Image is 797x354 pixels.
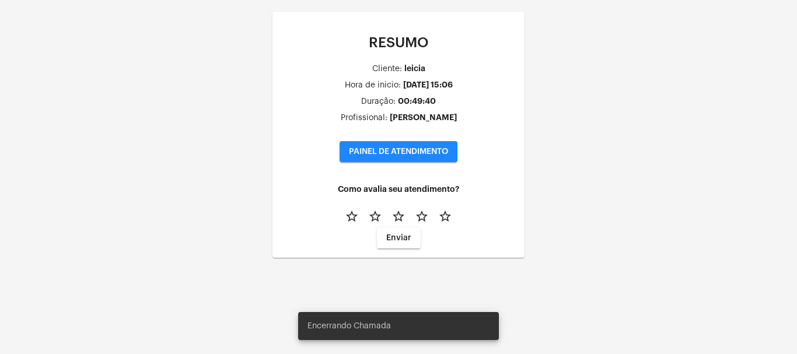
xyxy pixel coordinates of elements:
mat-icon: star_border [345,209,359,223]
div: Duração: [361,97,396,106]
div: [DATE] 15:06 [403,80,453,89]
div: 00:49:40 [398,97,436,106]
span: PAINEL DE ATENDIMENTO [349,148,448,156]
button: PAINEL DE ATENDIMENTO [340,141,457,162]
button: Enviar [377,227,421,248]
p: RESUMO [282,35,515,50]
mat-icon: star_border [368,209,382,223]
mat-icon: star_border [391,209,406,223]
div: Hora de inicio: [345,81,401,90]
div: Cliente: [372,65,402,73]
mat-icon: star_border [415,209,429,223]
span: Encerrando Chamada [307,320,391,332]
div: [PERSON_NAME] [390,113,457,122]
div: Profissional: [341,114,387,122]
div: leicia [404,64,425,73]
h4: Como avalia seu atendimento? [282,185,515,194]
span: Enviar [386,234,411,242]
mat-icon: star_border [438,209,452,223]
